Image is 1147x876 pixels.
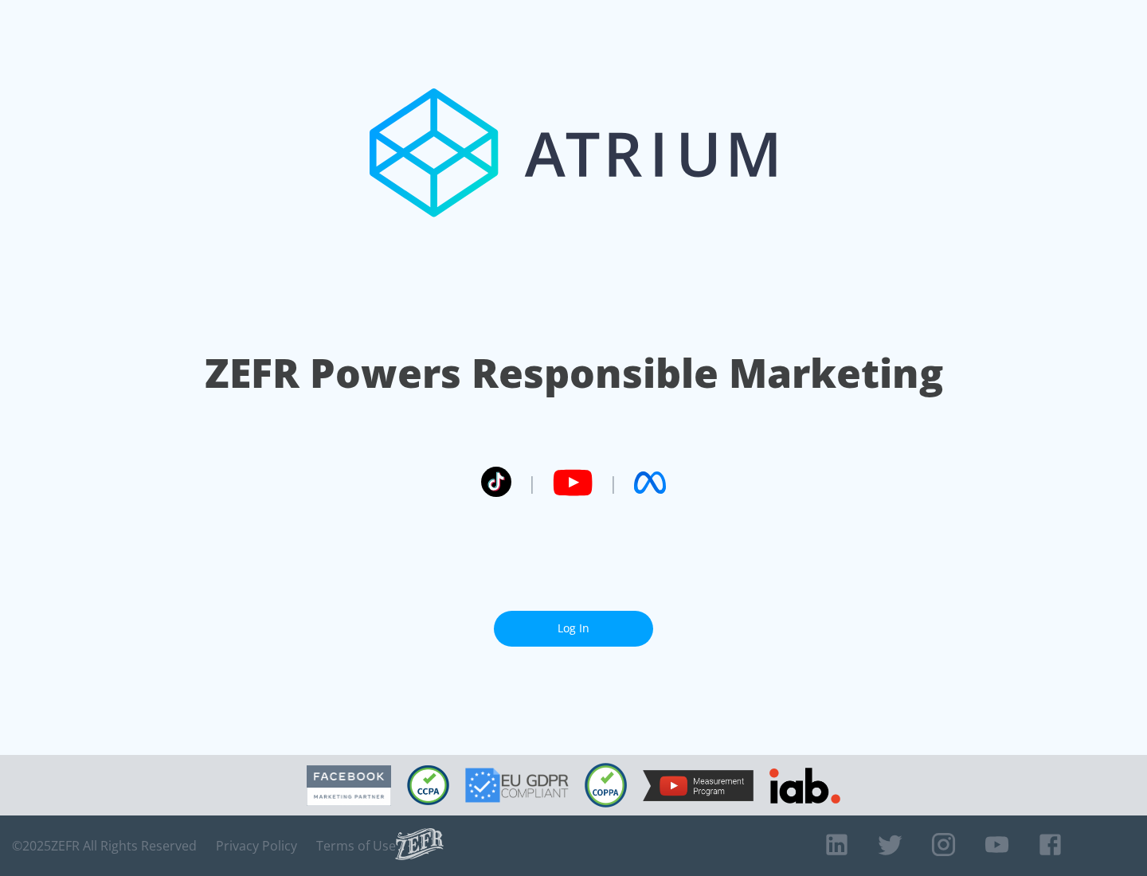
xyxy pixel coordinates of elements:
a: Terms of Use [316,838,396,854]
img: CCPA Compliant [407,765,449,805]
a: Log In [494,611,653,647]
span: | [609,471,618,495]
img: GDPR Compliant [465,768,569,803]
span: | [527,471,537,495]
img: Facebook Marketing Partner [307,765,391,806]
h1: ZEFR Powers Responsible Marketing [205,346,943,401]
img: COPPA Compliant [585,763,627,808]
img: YouTube Measurement Program [643,770,754,801]
span: © 2025 ZEFR All Rights Reserved [12,838,197,854]
a: Privacy Policy [216,838,297,854]
img: IAB [769,768,840,804]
